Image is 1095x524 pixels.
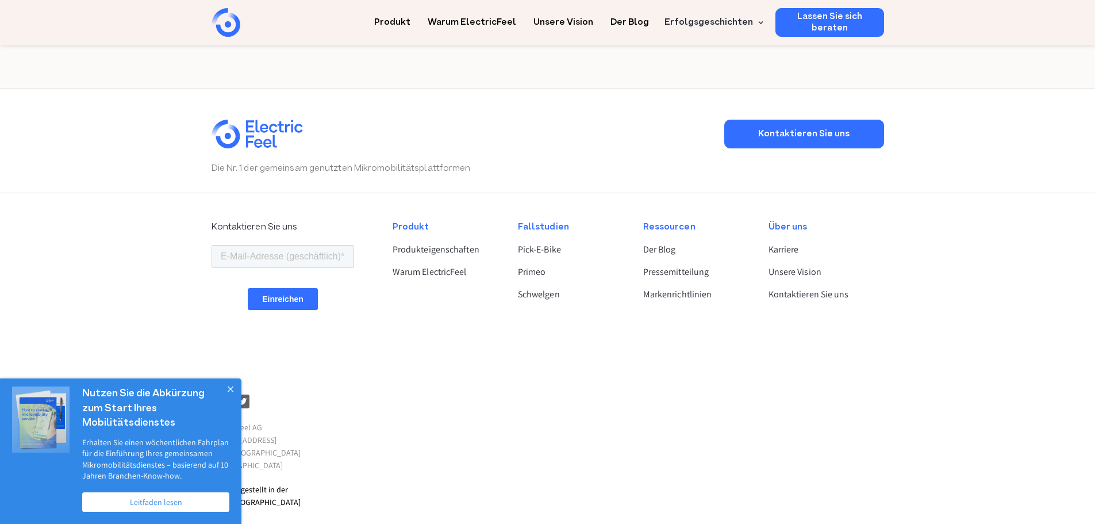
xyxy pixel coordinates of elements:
a: Unsere Vision [533,8,593,29]
a: Markenrichtlinien [643,288,749,301]
font: Produkt [393,221,429,234]
font: [STREET_ADDRESS] [212,435,276,445]
font: Markenrichtlinien [643,288,712,300]
a: Karriere [769,243,874,257]
font: Warum ElectricFeel [393,266,467,278]
a: Produkteigenschaften [393,243,498,257]
a: Warum ElectricFeel [428,8,516,29]
a: Leitfaden lesen [82,492,229,512]
font: Der Blog [610,16,649,29]
font: Unsere Vision [769,266,821,278]
a: Der Blog [610,8,649,29]
font: Fallstudien [518,221,569,234]
a: Der Blog [643,243,749,257]
iframe: Chatbot [1019,448,1079,508]
font: Kontaktieren Sie uns [769,288,849,300]
a: Pressemitteilung [643,265,749,279]
a: Pick-E-Bike [518,243,624,257]
a: Kontaktieren Sie uns [724,120,884,148]
a: Produkt [374,8,410,29]
font: Ressourcen [643,221,696,234]
font: Kontaktieren Sie uns [212,221,298,234]
font: 8005 [GEOGRAPHIC_DATA] [212,447,301,458]
font: Pressemitteilung [643,266,709,278]
font: Schwelgen [518,288,560,300]
font: Erhalten Sie einen wöchentlichen Fahrplan für die Einführung Ihres gemeinsamen Mikromobilitätsdie... [82,437,229,481]
a: Unsere Vision [769,265,874,279]
font: Leitfaden lesen [130,497,182,507]
font: Produkt [374,16,410,29]
a: Primeo [518,265,624,279]
font: Primeo [518,266,546,278]
font: Erfolgsgeschichten [664,16,753,29]
button: Schließen [218,378,241,401]
font: Karriere [769,243,799,255]
a: Warum ElectricFeel [393,265,498,279]
font: Unsere Vision [533,16,593,29]
font: Lassen Sie sich beraten [797,10,862,35]
font: Die Nr. 1 der gemeinsam genutzten Mikromobilitätsplattformen [212,162,471,175]
a: heim [212,8,303,37]
font: Produkteigenschaften [393,243,479,255]
font: Der Blog [643,243,676,255]
div: Erfolgsgeschichten [658,8,767,37]
font: [GEOGRAPHIC_DATA] [212,460,283,471]
a: Lassen Sie sich beraten [775,8,884,37]
font: Kontaktieren Sie uns [758,128,850,140]
a: Schwelgen [518,288,624,301]
font: Pick-E-Bike [518,243,561,255]
font: Nutzen Sie die Abkürzung zum Start Ihres Mobilitätsdienstes [82,387,205,430]
a: Kontaktieren Sie uns [769,288,874,301]
font: Hergestellt in der [GEOGRAPHIC_DATA] [229,484,301,507]
img: Dialog-Vorgestelltes Bild [12,387,70,452]
font: Über uns [769,221,808,234]
font: Warum ElectricFeel [428,16,516,29]
iframe: Formular 1 [212,243,354,381]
